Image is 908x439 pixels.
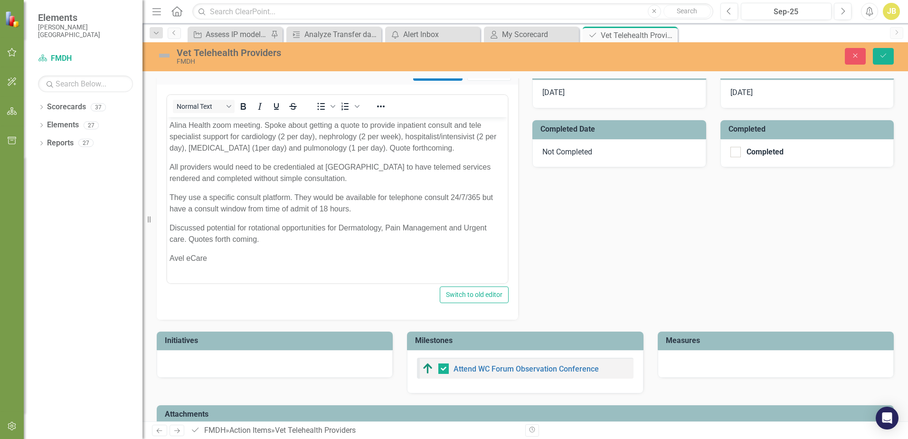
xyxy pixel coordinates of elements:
iframe: Rich Text Area [167,117,508,283]
a: Scorecards [47,102,86,113]
h3: Measures [666,336,889,345]
button: Strikethrough [285,100,301,113]
div: FMDH [177,58,570,65]
div: 27 [78,139,94,147]
img: Above Target [422,363,434,374]
input: Search ClearPoint... [192,3,713,20]
button: Reveal or hide additional toolbar items [373,100,389,113]
h3: Milestones [415,336,638,345]
div: » » [190,425,518,436]
div: Not Completed [532,139,706,168]
h3: Attachments [165,410,889,419]
img: ClearPoint Strategy [5,11,21,28]
button: Bold [235,100,251,113]
p: Over the next month, I will be vetting telehealth providers to evaluate opportunities and costs a... [2,2,714,14]
div: 27 [84,121,99,129]
span: [DATE] [542,88,565,97]
div: Sep-25 [744,6,828,18]
button: Sep-25 [741,3,832,20]
button: Search [663,5,711,18]
div: Analyze Transfer data [304,29,379,40]
a: Alert Inbox [388,29,478,40]
div: 37 [91,103,106,111]
a: My Scorecard [486,29,577,40]
a: Elements [47,120,79,131]
small: [PERSON_NAME][GEOGRAPHIC_DATA] [38,23,133,39]
div: Vet Telehealth Providers [275,426,356,435]
button: JB [883,3,900,20]
h3: Initiatives [165,336,388,345]
a: FMDH [204,426,226,435]
a: Analyze Transfer data [289,29,379,40]
div: Bullet list [313,100,337,113]
button: Underline [268,100,284,113]
a: FMDH [38,53,133,64]
div: Vet Telehealth Providers [601,29,675,41]
h3: Completed Date [540,125,701,134]
input: Search Below... [38,76,133,92]
button: Block Normal Text [173,100,235,113]
span: [DATE] [730,88,753,97]
a: Assess IP model and identify opportunities for growth [190,29,268,40]
div: Alert Inbox [403,29,478,40]
div: Assess IP model and identify opportunities for growth [206,29,268,40]
div: My Scorecard [502,29,577,40]
span: Search [677,7,697,15]
a: Reports [47,138,74,149]
div: Numbered list [337,100,361,113]
span: Normal Text [177,103,223,110]
img: Not Defined [157,48,172,63]
h3: Completed [728,125,889,134]
span: Elements [38,12,133,23]
a: Attend WC Forum Observation Conference [454,364,599,373]
button: Italic [252,100,268,113]
div: Open Intercom Messenger [876,407,899,429]
button: Switch to old editor [440,286,509,303]
a: Action Items [229,426,271,435]
div: Vet Telehealth Providers [177,48,570,58]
